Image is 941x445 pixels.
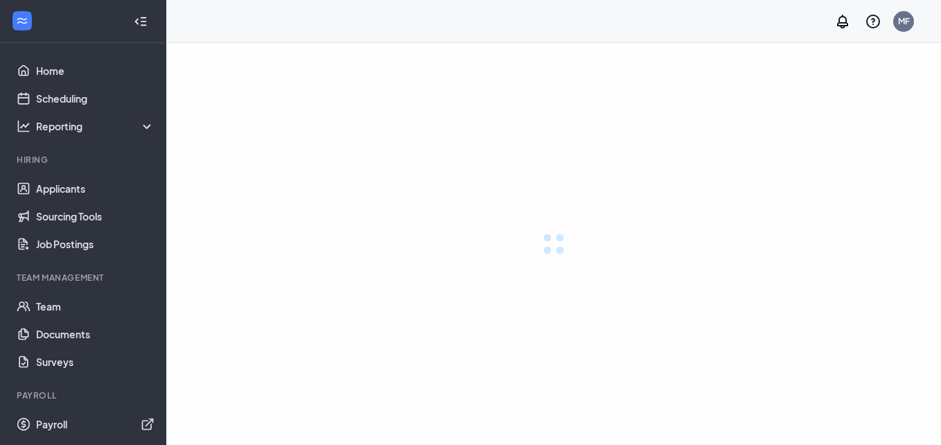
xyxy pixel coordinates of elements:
[17,119,30,133] svg: Analysis
[15,14,29,28] svg: WorkstreamLogo
[36,348,155,376] a: Surveys
[36,119,155,133] div: Reporting
[865,13,881,30] svg: QuestionInfo
[36,410,155,438] a: PayrollExternalLink
[36,57,155,85] a: Home
[898,15,910,27] div: MF
[834,13,851,30] svg: Notifications
[36,320,155,348] a: Documents
[36,202,155,230] a: Sourcing Tools
[17,272,152,283] div: Team Management
[36,293,155,320] a: Team
[17,154,152,166] div: Hiring
[134,15,148,28] svg: Collapse
[36,230,155,258] a: Job Postings
[36,85,155,112] a: Scheduling
[36,175,155,202] a: Applicants
[17,390,152,401] div: Payroll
